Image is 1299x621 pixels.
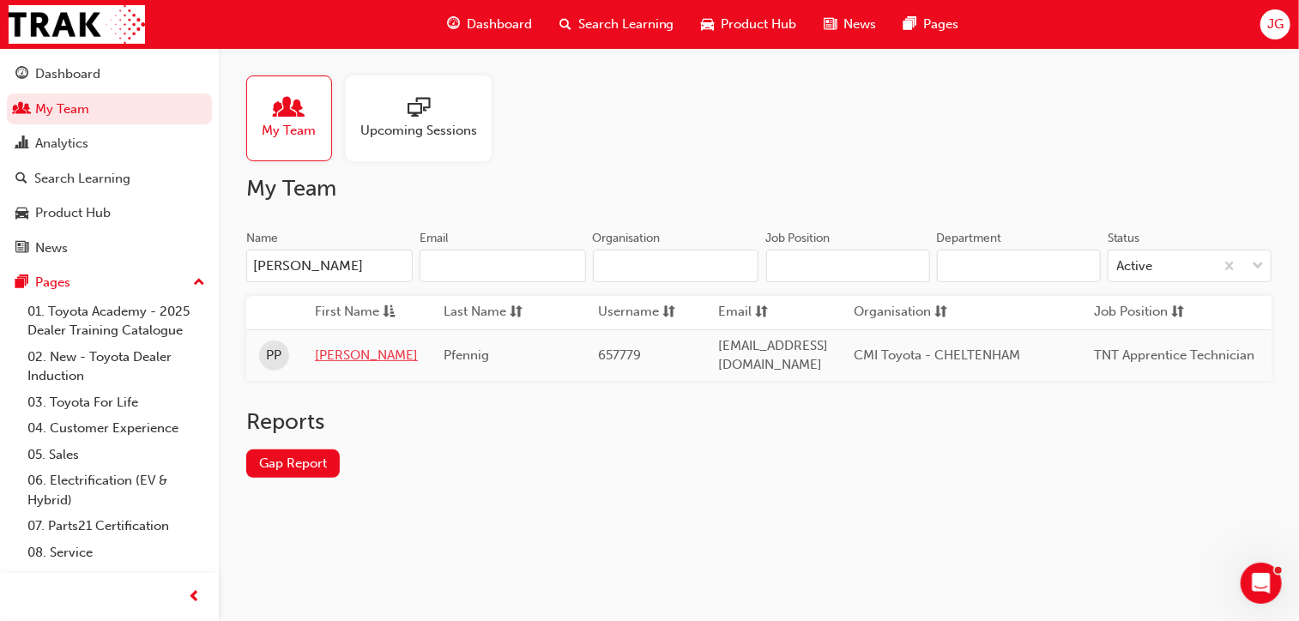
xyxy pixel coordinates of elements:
[35,134,88,154] div: Analytics
[246,250,413,282] input: Name
[578,15,674,34] span: Search Learning
[15,136,28,152] span: chart-icon
[360,121,477,141] span: Upcoming Sessions
[447,14,460,35] span: guage-icon
[15,241,28,256] span: news-icon
[263,121,317,141] span: My Team
[1094,347,1254,363] span: TNT Apprentice Technician
[21,467,212,513] a: 06. Electrification (EV & Hybrid)
[433,7,546,42] a: guage-iconDashboard
[408,97,430,121] span: sessionType_ONLINE_URL-icon
[35,238,68,258] div: News
[722,15,797,34] span: Product Hub
[7,55,212,267] button: DashboardMy TeamAnalyticsSearch LearningProduct HubNews
[21,389,212,416] a: 03. Toyota For Life
[766,230,831,247] div: Job Position
[7,267,212,298] button: Pages
[346,75,505,161] a: Upcoming Sessions
[1171,302,1184,323] span: sorting-icon
[246,449,340,478] a: Gap Report
[755,302,768,323] span: sorting-icon
[1117,256,1153,276] div: Active
[718,338,828,373] span: [EMAIL_ADDRESS][DOMAIN_NAME]
[35,273,70,292] div: Pages
[246,230,278,247] div: Name
[854,347,1020,363] span: CMI Toyota - CHELTENHAM
[21,565,212,592] a: 09. Technical Training
[21,298,212,344] a: 01. Toyota Academy - 2025 Dealer Training Catalogue
[34,169,130,189] div: Search Learning
[844,15,877,34] span: News
[35,203,111,223] div: Product Hub
[9,5,145,44] img: Trak
[811,7,891,42] a: news-iconNews
[593,250,759,282] input: Organisation
[35,64,100,84] div: Dashboard
[934,302,947,323] span: sorting-icon
[15,102,28,118] span: people-icon
[7,128,212,160] a: Analytics
[766,250,930,282] input: Job Position
[904,14,917,35] span: pages-icon
[15,172,27,187] span: search-icon
[702,14,715,35] span: car-icon
[937,250,1101,282] input: Department
[1252,256,1264,278] span: down-icon
[7,58,212,90] a: Dashboard
[854,302,931,323] span: Organisation
[420,230,449,247] div: Email
[315,346,418,365] a: [PERSON_NAME]
[1108,230,1140,247] div: Status
[246,408,1272,436] h2: Reports
[891,7,973,42] a: pages-iconPages
[246,75,346,161] a: My Team
[924,15,959,34] span: Pages
[193,272,205,294] span: up-icon
[825,14,837,35] span: news-icon
[444,302,506,323] span: Last Name
[383,302,396,323] span: asc-icon
[718,302,813,323] button: Emailsorting-icon
[7,163,212,195] a: Search Learning
[21,415,212,442] a: 04. Customer Experience
[21,540,212,566] a: 08. Service
[1260,9,1290,39] button: JG
[662,302,675,323] span: sorting-icon
[598,302,659,323] span: Username
[267,346,282,365] span: PP
[510,302,523,323] span: sorting-icon
[246,175,1272,202] h2: My Team
[559,14,571,35] span: search-icon
[688,7,811,42] a: car-iconProduct Hub
[467,15,532,34] span: Dashboard
[1241,563,1282,604] iframe: Intercom live chat
[718,302,752,323] span: Email
[1094,302,1188,323] button: Job Positionsorting-icon
[15,206,28,221] span: car-icon
[7,232,212,264] a: News
[420,250,586,282] input: Email
[315,302,379,323] span: First Name
[593,230,661,247] div: Organisation
[7,93,212,125] a: My Team
[15,67,28,82] span: guage-icon
[7,197,212,229] a: Product Hub
[15,275,28,291] span: pages-icon
[598,302,692,323] button: Usernamesorting-icon
[546,7,688,42] a: search-iconSearch Learning
[444,347,489,363] span: Pfennig
[21,513,212,540] a: 07. Parts21 Certification
[1267,15,1284,34] span: JG
[937,230,1002,247] div: Department
[444,302,538,323] button: Last Namesorting-icon
[315,302,409,323] button: First Nameasc-icon
[278,97,300,121] span: people-icon
[189,587,202,608] span: prev-icon
[21,442,212,468] a: 05. Sales
[21,344,212,389] a: 02. New - Toyota Dealer Induction
[1094,302,1168,323] span: Job Position
[854,302,948,323] button: Organisationsorting-icon
[598,347,641,363] span: 657779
